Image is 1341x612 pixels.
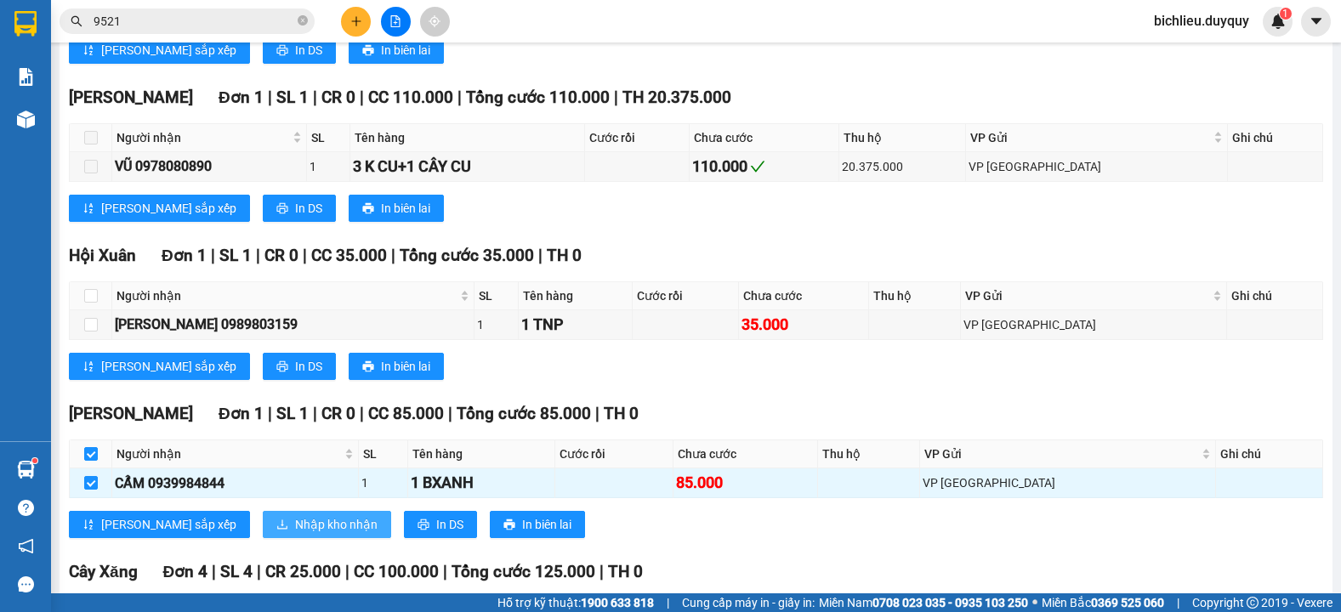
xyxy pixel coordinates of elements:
[869,282,960,310] th: Thu hộ
[310,157,347,176] div: 1
[673,440,819,468] th: Chưa cước
[400,246,534,265] span: Tổng cước 35.000
[1032,599,1037,606] span: ⚪️
[429,15,440,27] span: aim
[555,440,673,468] th: Cước rồi
[349,353,444,380] button: printerIn biên lai
[345,562,349,581] span: |
[614,88,618,107] span: |
[408,440,555,468] th: Tên hàng
[276,404,309,423] span: SL 1
[742,313,867,337] div: 35.000
[268,404,272,423] span: |
[295,515,378,534] span: Nhập kho nhận
[211,246,215,265] span: |
[448,404,452,423] span: |
[313,88,317,107] span: |
[116,128,289,147] span: Người nhận
[265,562,341,581] span: CR 25.000
[257,562,261,581] span: |
[1216,440,1323,468] th: Ghi chú
[604,404,639,423] span: TH 0
[839,124,966,152] th: Thu hộ
[1042,593,1164,612] span: Miền Bắc
[295,357,322,376] span: In DS
[970,128,1210,147] span: VP Gửi
[276,360,288,374] span: printer
[311,246,387,265] span: CC 35.000
[17,110,35,128] img: warehouse-icon
[82,518,94,532] span: sort-ascending
[263,195,336,222] button: printerIn DS
[1140,10,1263,31] span: bichlieu.duyquy
[436,515,463,534] span: In DS
[354,562,439,581] span: CC 100.000
[101,515,236,534] span: [PERSON_NAME] sắp xếp
[349,195,444,222] button: printerIn biên lai
[263,353,336,380] button: printerIn DS
[220,562,253,581] span: SL 4
[1270,14,1286,29] img: icon-new-feature
[521,313,629,337] div: 1 TNP
[842,157,963,176] div: 20.375.000
[547,246,582,265] span: TH 0
[420,7,450,37] button: aim
[219,88,264,107] span: Đơn 1
[82,44,94,58] span: sort-ascending
[819,593,1028,612] span: Miền Nam
[349,37,444,64] button: printerIn biên lai
[18,500,34,516] span: question-circle
[362,44,374,58] span: printer
[303,246,307,265] span: |
[381,199,430,218] span: In biên lai
[963,315,1224,334] div: VP [GEOGRAPHIC_DATA]
[404,511,477,538] button: printerIn DS
[256,246,260,265] span: |
[599,562,604,581] span: |
[18,538,34,554] span: notification
[872,596,1028,609] strong: 0708 023 035 - 0935 103 250
[474,282,519,310] th: SL
[966,152,1228,182] td: VP Sài Gòn
[522,515,571,534] span: In biên lai
[1247,597,1259,609] span: copyright
[115,473,355,494] div: CẨM 0939984844
[276,202,288,216] span: printer
[264,246,298,265] span: CR 0
[457,88,462,107] span: |
[682,593,815,612] span: Cung cấp máy in - giấy in:
[359,440,408,468] th: SL
[18,576,34,592] span: message
[276,44,288,58] span: printer
[115,314,471,335] div: [PERSON_NAME] 0989803159
[350,124,585,152] th: Tên hàng
[69,511,250,538] button: sort-ascending[PERSON_NAME] sắp xếp
[477,315,515,334] div: 1
[924,445,1198,463] span: VP Gửi
[69,195,250,222] button: sort-ascending[PERSON_NAME] sắp xếp
[101,199,236,218] span: [PERSON_NAME] sắp xếp
[69,404,193,423] span: [PERSON_NAME]
[1282,8,1288,20] span: 1
[690,124,839,152] th: Chưa cước
[219,404,264,423] span: Đơn 1
[321,404,355,423] span: CR 0
[818,440,920,468] th: Thu hộ
[321,88,355,107] span: CR 0
[381,41,430,59] span: In biên lai
[633,282,739,310] th: Cước rồi
[595,404,599,423] span: |
[391,246,395,265] span: |
[1228,124,1323,152] th: Ghi chú
[162,246,207,265] span: Đơn 1
[622,88,731,107] span: TH 20.375.000
[276,518,288,532] span: download
[101,41,236,59] span: [PERSON_NAME] sắp xếp
[69,353,250,380] button: sort-ascending[PERSON_NAME] sắp xếp
[313,404,317,423] span: |
[32,458,37,463] sup: 1
[497,593,654,612] span: Hỗ trợ kỹ thuật:
[368,404,444,423] span: CC 85.000
[676,471,815,495] div: 85.000
[116,445,341,463] span: Người nhận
